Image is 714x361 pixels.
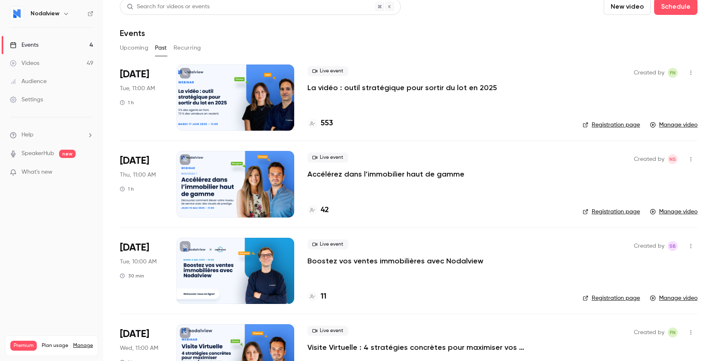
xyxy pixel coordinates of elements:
[155,41,167,55] button: Past
[634,241,664,251] span: Created by
[668,154,678,164] span: Nodalview SA/NV
[307,118,333,129] a: 553
[120,328,149,341] span: [DATE]
[10,131,93,139] li: help-dropdown-opener
[669,154,676,164] span: NS
[669,241,676,251] span: SB
[120,273,144,279] div: 30 min
[120,241,149,254] span: [DATE]
[59,150,76,158] span: new
[21,149,54,158] a: SpeakerHub
[21,131,33,139] span: Help
[120,84,155,93] span: Tue, 11:00 AM
[120,186,134,192] div: 1 h
[650,294,697,302] a: Manage video
[42,342,68,349] span: Plan usage
[10,59,39,67] div: Videos
[120,41,148,55] button: Upcoming
[120,151,163,217] div: May 15 Thu, 11:00 AM (Europe/Brussels)
[321,118,333,129] h4: 553
[307,66,348,76] span: Live event
[321,205,329,216] h4: 42
[321,291,326,302] h4: 11
[73,342,93,349] a: Manage
[120,238,163,304] div: May 6 Tue, 10:00 AM (Europe/Brussels)
[307,153,348,163] span: Live event
[668,328,678,337] span: Francesca Napoli
[650,208,697,216] a: Manage video
[668,241,678,251] span: Sophia Bouhon
[120,68,149,81] span: [DATE]
[650,121,697,129] a: Manage video
[120,344,158,352] span: Wed, 11:00 AM
[583,294,640,302] a: Registration page
[10,96,43,104] div: Settings
[307,291,326,302] a: 11
[120,171,156,179] span: Thu, 11:00 AM
[83,169,93,176] iframe: Noticeable Trigger
[634,328,664,337] span: Created by
[668,68,678,78] span: Francesca Napoli
[307,205,329,216] a: 42
[307,169,464,179] a: Accélérez dans l’immobilier haut de gamme
[120,28,145,38] h1: Events
[634,154,664,164] span: Created by
[307,239,348,249] span: Live event
[307,326,348,336] span: Live event
[21,168,52,177] span: What's new
[670,68,676,78] span: FN
[120,65,163,131] div: Jun 17 Tue, 11:00 AM (Europe/Brussels)
[120,154,149,167] span: [DATE]
[307,342,555,352] a: Visite Virtuelle : 4 stratégies concrètes pour maximiser vos performances
[583,121,640,129] a: Registration page
[174,41,201,55] button: Recurring
[307,83,497,93] a: La vidéo : outil stratégique pour sortir du lot en 2025
[120,258,157,266] span: Tue, 10:00 AM
[307,256,483,266] a: Boostez vos ventes immobilières avec Nodalview
[10,341,37,351] span: Premium
[634,68,664,78] span: Created by
[10,41,38,49] div: Events
[10,7,24,20] img: Nodalview
[31,10,59,18] h6: Nodalview
[583,208,640,216] a: Registration page
[670,328,676,337] span: FN
[127,2,209,11] div: Search for videos or events
[10,77,47,86] div: Audience
[120,99,134,106] div: 1 h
